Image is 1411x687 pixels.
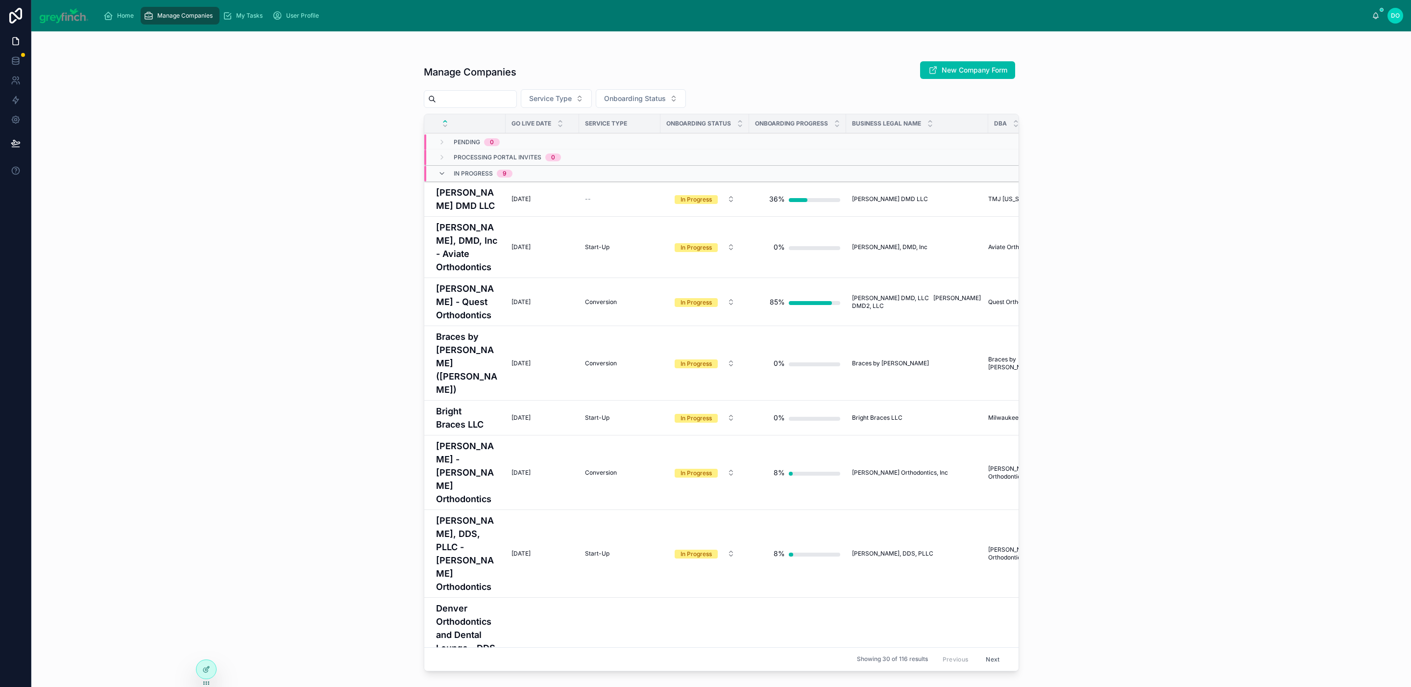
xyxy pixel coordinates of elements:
div: In Progress [681,298,712,307]
a: Home [100,7,141,25]
a: Select Button [666,190,743,208]
button: Select Button [667,545,743,562]
a: [DATE] [511,414,573,422]
div: In Progress [681,243,712,252]
a: 36% [755,189,840,209]
button: New Company Form [920,61,1015,79]
a: 0% [755,354,840,373]
span: Quest Orthodontics [988,298,1042,306]
span: Home [117,12,134,20]
a: My Tasks [219,7,269,25]
a: 8% [755,463,840,483]
a: [PERSON_NAME], DMD, Inc [852,243,982,251]
span: Service Type [529,94,572,103]
span: In Progress [454,170,493,178]
span: [DATE] [511,414,531,422]
span: [PERSON_NAME], DMD, Inc [852,243,927,251]
a: [DATE] [511,359,573,367]
div: In Progress [681,359,712,368]
span: DO [1391,12,1400,20]
div: 0 [551,153,555,161]
span: Denver Orthodontics and [GEOGRAPHIC_DATA] [988,647,1058,662]
a: Start-Up [585,550,655,558]
span: [PERSON_NAME] DMD LLC [852,195,928,203]
div: In Progress [681,195,712,204]
a: [PERSON_NAME], DDS, PLLC - [PERSON_NAME] Orthodontics [436,514,500,593]
a: Select Button [666,645,743,664]
span: Onboarding Progress [755,120,828,127]
a: Aviate Orthodontics [988,243,1058,251]
div: 25% [770,645,785,664]
span: TMJ [US_STATE] [988,195,1035,203]
a: Braces by [PERSON_NAME] [988,356,1058,371]
div: 8% [774,463,785,483]
a: Conversion [585,298,655,306]
span: Conversion [585,298,617,306]
a: [DATE] [511,550,573,558]
span: [DATE] [511,469,531,477]
a: Braces by [PERSON_NAME] [852,359,982,367]
a: Quest Orthodontics [988,298,1058,306]
a: [DATE] [511,195,573,203]
button: Select Button [667,409,743,427]
span: [DATE] [511,195,531,203]
span: Start-Up [585,243,609,251]
img: App logo [39,8,89,24]
button: Next [979,652,1006,667]
span: [PERSON_NAME] DMD, LLC [PERSON_NAME] DMD2, LLC [852,294,982,310]
div: 36% [769,189,785,209]
span: Bright Braces LLC [852,414,902,422]
a: [PERSON_NAME] - Quest Orthodontics [436,282,500,322]
div: 0 [490,138,494,146]
h4: [PERSON_NAME], DMD, Inc - Aviate Orthodontics [436,221,500,274]
span: Conversion [585,359,617,367]
a: Select Button [666,354,743,373]
button: Select Button [596,89,686,108]
span: Processing Portal Invites [454,153,541,161]
div: 9 [503,170,507,178]
h4: Braces by [PERSON_NAME] ([PERSON_NAME]) [436,330,500,396]
a: Start-Up [585,243,655,251]
a: Select Button [666,463,743,482]
button: Select Button [667,238,743,256]
div: 0% [774,408,785,428]
a: Select Button [666,238,743,256]
h1: Manage Companies [424,65,516,79]
span: Service Type [585,120,627,127]
span: -- [585,195,591,203]
button: Select Button [667,293,743,311]
div: 8% [774,544,785,563]
span: New Company Form [942,65,1007,75]
span: User Profile [286,12,319,20]
a: [PERSON_NAME] Orthodontics [988,465,1058,481]
a: Select Button [666,544,743,563]
a: Bright Braces LLC [436,405,500,431]
div: In Progress [681,550,712,559]
a: 0% [755,408,840,428]
div: In Progress [681,414,712,423]
span: Onboarding Status [666,120,731,127]
a: Manage Companies [141,7,219,25]
span: Business Legal Name [852,120,921,127]
a: Select Button [666,293,743,311]
a: Start-Up [585,414,655,422]
span: Start-Up [585,550,609,558]
span: Showing 30 of 116 results [857,656,928,663]
span: My Tasks [236,12,263,20]
a: [DATE] [511,298,573,306]
span: Onboarding Status [604,94,666,103]
a: [PERSON_NAME] Orthodontics [988,546,1058,561]
a: 8% [755,544,840,563]
a: 0% [755,237,840,257]
a: Select Button [666,408,743,427]
span: Milwaukee Orthodontics [988,414,1056,422]
button: Select Button [667,355,743,372]
span: [PERSON_NAME], DDS, PLLC [852,550,933,558]
a: 85% [755,292,840,312]
a: [PERSON_NAME] DMD LLC [852,195,982,203]
span: Go Live Date [511,120,551,127]
span: Pending [454,138,480,146]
